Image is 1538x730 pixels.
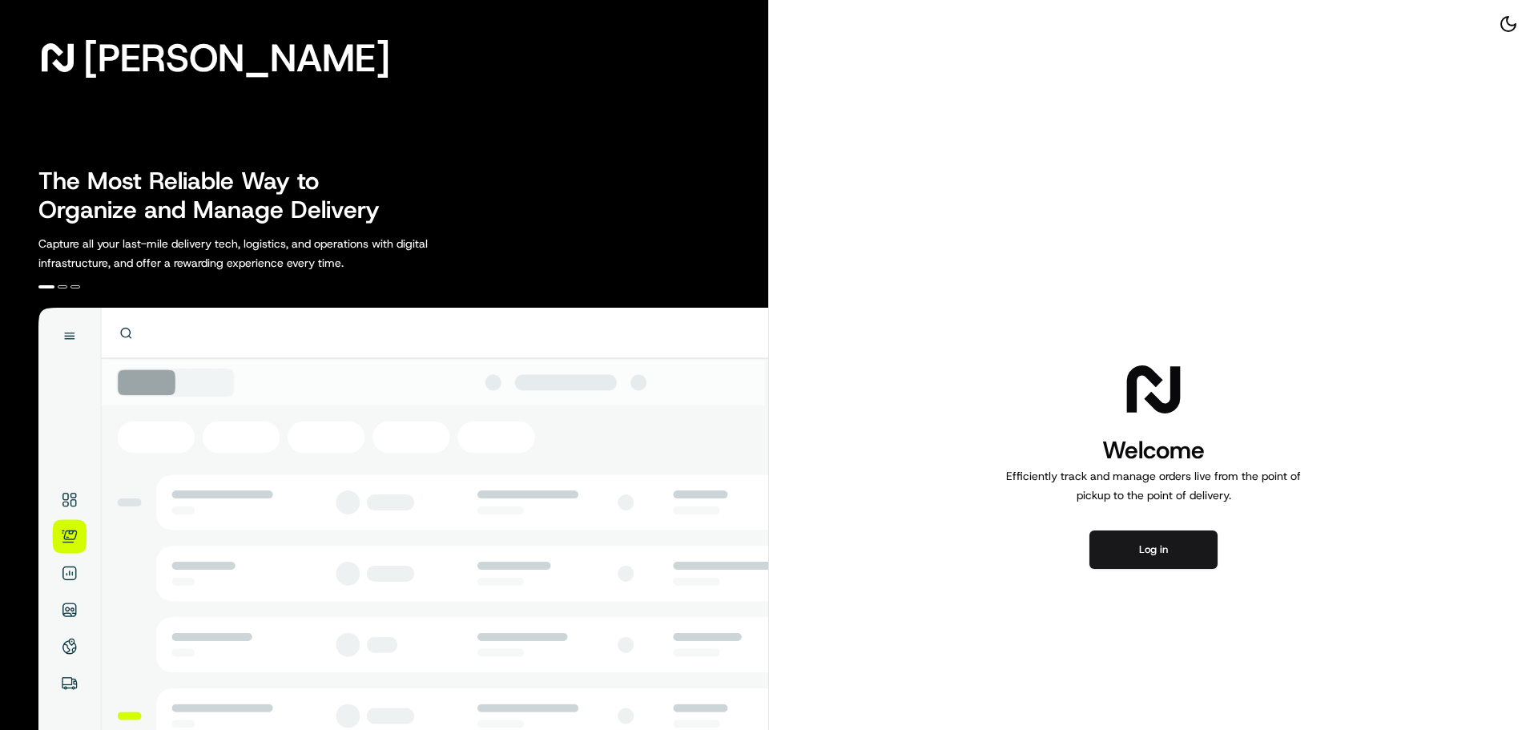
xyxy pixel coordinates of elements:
[1000,466,1307,505] p: Efficiently track and manage orders live from the point of pickup to the point of delivery.
[1089,530,1218,569] button: Log in
[38,234,500,272] p: Capture all your last-mile delivery tech, logistics, and operations with digital infrastructure, ...
[83,42,390,74] span: [PERSON_NAME]
[1000,434,1307,466] h1: Welcome
[38,167,397,224] h2: The Most Reliable Way to Organize and Manage Delivery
